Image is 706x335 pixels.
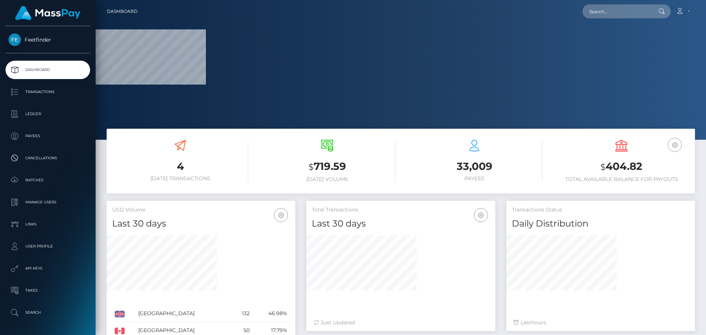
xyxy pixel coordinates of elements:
div: Just Updated [314,319,488,327]
h5: Transactions Status [512,206,689,214]
p: Batches [8,175,87,186]
p: Dashboard [8,64,87,75]
h3: 404.82 [553,159,689,174]
small: $ [309,162,314,172]
span: Feetfinder [6,36,90,43]
h6: [DATE] Volume [259,176,395,182]
p: Ledger [8,108,87,120]
h3: 33,009 [406,159,542,174]
a: Taxes [6,281,90,300]
td: [GEOGRAPHIC_DATA] [136,305,232,322]
h4: Daily Distribution [512,217,689,230]
a: Links [6,215,90,234]
div: Last hours [514,319,688,327]
input: Search... [582,4,652,18]
h4: Last 30 days [112,217,290,230]
a: Payees [6,127,90,145]
p: Payees [8,131,87,142]
a: Transactions [6,83,90,101]
h3: 719.59 [259,159,395,174]
p: Search [8,307,87,318]
p: Links [8,219,87,230]
h5: USD Volume [112,206,290,214]
h6: Total Available Balance for Payouts [553,176,689,182]
h6: [DATE] Transactions [112,175,248,182]
h4: Last 30 days [312,217,489,230]
td: 46.98% [252,305,290,322]
a: User Profile [6,237,90,256]
h5: Total Transactions [312,206,489,214]
a: Search [6,303,90,322]
a: Dashboard [6,61,90,79]
h6: Payees [406,175,542,182]
h3: 4 [112,159,248,174]
a: Manage Users [6,193,90,211]
td: 132 [232,305,252,322]
p: User Profile [8,241,87,252]
p: Cancellations [8,153,87,164]
p: Manage Users [8,197,87,208]
a: Dashboard [107,4,138,19]
img: MassPay Logo [15,6,81,20]
img: GB.png [115,311,125,317]
a: API Keys [6,259,90,278]
p: API Keys [8,263,87,274]
img: CA.png [115,328,125,334]
a: Cancellations [6,149,90,167]
a: Ledger [6,105,90,123]
a: Batches [6,171,90,189]
img: Feetfinder [8,33,21,46]
small: $ [600,162,606,172]
p: Taxes [8,285,87,296]
p: Transactions [8,86,87,97]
